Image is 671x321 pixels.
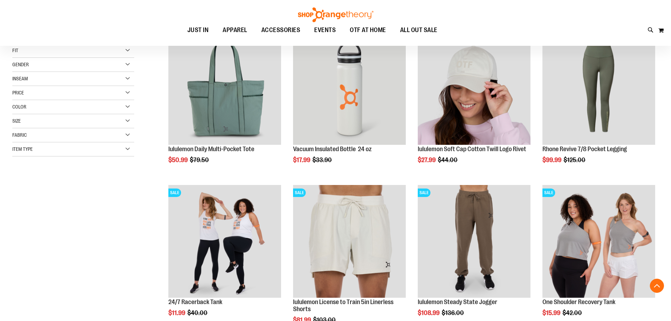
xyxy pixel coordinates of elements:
span: ACCESSORIES [261,22,300,38]
span: $17.99 [293,156,311,163]
span: $33.90 [312,156,333,163]
div: product [414,29,534,181]
span: Color [12,104,26,110]
img: Vacuum Insulated Bottle 24 oz [293,32,406,145]
a: Rhone Revive 7/8 Pocket LeggingSALE [542,32,655,146]
span: Price [12,90,24,95]
span: $108.99 [418,309,441,316]
span: $79.50 [190,156,210,163]
a: 24/7 Racerback Tank [168,298,222,305]
a: lululemon Steady State Jogger [418,298,497,305]
img: Main view of One Shoulder Recovery Tank [542,185,655,298]
span: ALL OUT SALE [400,22,437,38]
a: Rhone Revive 7/8 Pocket Legging [542,146,627,153]
a: lululemon Steady State JoggerSALE [418,185,530,299]
img: lululemon Steady State Jogger [418,185,530,298]
span: Gender [12,62,29,67]
a: Main view of One Shoulder Recovery TankSALE [542,185,655,299]
div: product [290,29,409,181]
a: lululemon Soft Cap Cotton Twill Logo Rivet [418,146,526,153]
span: Inseam [12,76,28,81]
a: lululemon Daily Multi-Pocket ToteSALE [168,32,281,146]
img: Rhone Revive 7/8 Pocket Legging [542,32,655,145]
span: $11.99 [168,309,186,316]
a: OTF lululemon Soft Cap Cotton Twill Logo Rivet KhakiSALE [418,32,530,146]
span: $42.00 [563,309,583,316]
span: Item Type [12,146,33,152]
img: 24/7 Racerback Tank [168,185,281,298]
a: lululemon Daily Multi-Pocket Tote [168,146,254,153]
a: Vacuum Insulated Bottle 24 oz [293,146,372,153]
img: lululemon Daily Multi-Pocket Tote [168,32,281,145]
span: SALE [168,189,181,197]
span: $15.99 [542,309,561,316]
a: lululemon License to Train 5in Linerless Shorts [293,298,393,313]
span: $125.00 [564,156,586,163]
span: SALE [293,189,306,197]
span: $136.00 [442,309,465,316]
span: OTF AT HOME [350,22,386,38]
div: product [165,29,285,181]
img: OTF lululemon Soft Cap Cotton Twill Logo Rivet Khaki [418,32,530,145]
span: $50.99 [168,156,189,163]
span: $44.00 [438,156,459,163]
span: Fabric [12,132,27,138]
a: One Shoulder Recovery Tank [542,298,615,305]
span: Size [12,118,21,124]
img: Shop Orangetheory [297,7,374,22]
span: $99.99 [542,156,563,163]
span: $40.00 [187,309,209,316]
span: APPAREL [223,22,247,38]
span: $27.99 [418,156,437,163]
a: 24/7 Racerback TankSALE [168,185,281,299]
span: SALE [418,189,430,197]
span: JUST IN [187,22,209,38]
span: EVENTS [314,22,336,38]
button: Back To Top [650,279,664,293]
span: Fit [12,48,18,53]
a: lululemon License to Train 5in Linerless ShortsSALE [293,185,406,299]
span: SALE [542,189,555,197]
img: lululemon License to Train 5in Linerless Shorts [293,185,406,298]
div: product [539,29,659,181]
a: Vacuum Insulated Bottle 24 ozSALE [293,32,406,146]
